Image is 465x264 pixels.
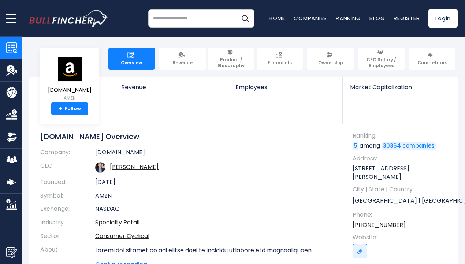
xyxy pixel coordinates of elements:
strong: + [59,105,62,112]
span: Overview [121,60,142,66]
a: Blog [369,14,385,22]
a: CEO Salary / Employees [358,48,405,70]
span: City | State | Country: [353,185,450,194]
img: Ownership [6,132,17,143]
a: Market Capitalization [343,77,457,103]
a: Revenue [159,48,206,70]
span: Ranking: [353,132,450,140]
td: AMZN [95,189,331,203]
th: Founded: [40,176,95,189]
a: 30364 companies [382,142,436,150]
span: Revenue [172,60,193,66]
span: [DOMAIN_NAME] [48,87,92,93]
p: [GEOGRAPHIC_DATA] | [GEOGRAPHIC_DATA] | US [353,195,450,206]
td: [DOMAIN_NAME] [95,149,331,159]
p: among [353,142,450,150]
a: [DOMAIN_NAME] AMZN [48,57,92,102]
th: Company: [40,149,95,159]
a: Consumer Cyclical [95,232,149,240]
span: Market Capitalization [350,84,450,91]
a: Companies [294,14,327,22]
span: Revenue [121,84,220,91]
th: Sector: [40,229,95,243]
a: Ownership [307,48,354,70]
span: Ownership [318,60,343,66]
th: Exchange: [40,202,95,216]
span: CEO Salary / Employees [361,57,401,68]
p: [STREET_ADDRESS][PERSON_NAME] [353,164,450,181]
span: Website: [353,234,450,242]
img: bullfincher logo [29,10,108,27]
th: Industry: [40,216,95,229]
a: Login [428,9,458,28]
a: Financials [257,48,303,70]
img: andy-jassy.jpg [95,162,105,173]
a: ceo [110,163,159,171]
a: Employees [228,77,342,103]
span: Address: [353,155,450,163]
a: +Follow [51,102,88,115]
a: 5 [353,142,358,150]
a: Go to link [353,244,367,258]
h1: [DOMAIN_NAME] Overview [40,132,331,141]
th: Symbol: [40,189,95,203]
a: Overview [108,48,155,70]
small: AMZN [48,95,92,101]
a: Revenue [114,77,228,103]
button: Search [236,9,254,28]
a: Register [394,14,420,22]
a: Ranking [336,14,361,22]
th: CEO: [40,159,95,176]
a: Specialty Retail [95,218,139,227]
span: Employees [235,84,335,91]
a: Product / Geography [208,48,254,70]
span: Financials [268,60,292,66]
a: [PHONE_NUMBER] [353,221,406,229]
span: Competitors [417,60,447,66]
a: Competitors [409,48,455,70]
span: Product / Geography [211,57,251,68]
td: NASDAQ [95,202,331,216]
td: [DATE] [95,176,331,189]
span: Phone: [353,211,450,219]
a: Home [269,14,285,22]
a: Go to homepage [29,10,108,27]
